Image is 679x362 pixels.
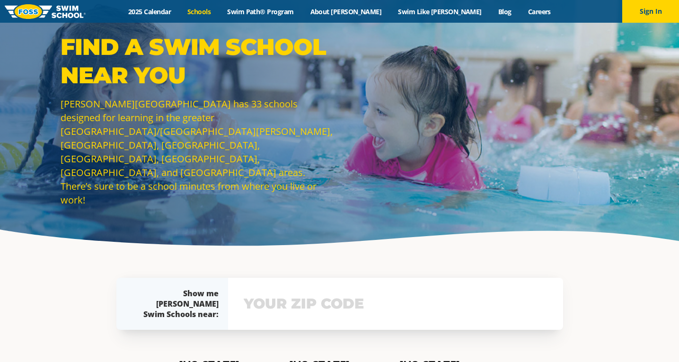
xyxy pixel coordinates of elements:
[179,7,219,16] a: Schools
[302,7,390,16] a: About [PERSON_NAME]
[61,97,335,207] p: [PERSON_NAME][GEOGRAPHIC_DATA] has 33 schools designed for learning in the greater [GEOGRAPHIC_DA...
[219,7,302,16] a: Swim Path® Program
[241,290,550,318] input: YOUR ZIP CODE
[390,7,490,16] a: Swim Like [PERSON_NAME]
[5,4,86,19] img: FOSS Swim School Logo
[490,7,520,16] a: Blog
[61,33,335,89] p: Find a Swim School Near You
[120,7,179,16] a: 2025 Calendar
[520,7,559,16] a: Careers
[135,288,219,319] div: Show me [PERSON_NAME] Swim Schools near:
